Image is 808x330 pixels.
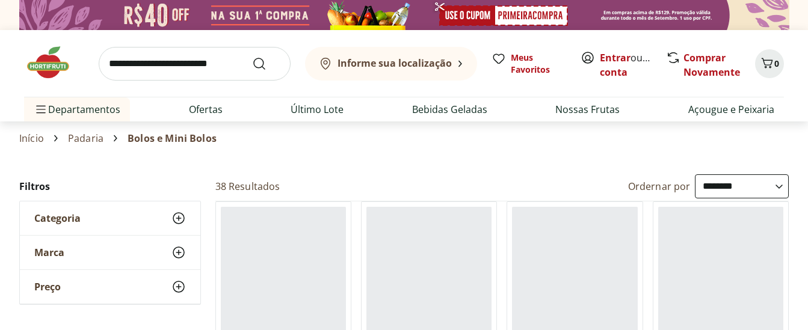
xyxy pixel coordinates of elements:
a: Meus Favoritos [492,52,566,76]
span: Preço [34,281,61,293]
a: Último Lote [291,102,344,117]
button: Categoria [20,201,200,235]
button: Marca [20,236,200,269]
span: Meus Favoritos [511,52,566,76]
span: Categoria [34,212,81,224]
a: Comprar Novamente [683,51,740,79]
span: ou [600,50,653,79]
img: Hortifruti [24,44,84,81]
a: Padaria [68,133,103,144]
a: Bebidas Geladas [412,102,487,117]
h2: Filtros [19,174,201,198]
span: Bolos e Mini Bolos [128,133,217,144]
a: Criar conta [600,51,666,79]
b: Informe sua localização [338,57,452,70]
span: Departamentos [34,95,120,124]
button: Menu [34,95,48,124]
span: 0 [774,58,779,69]
a: Ofertas [189,102,223,117]
span: Marca [34,246,64,258]
button: Submit Search [252,57,281,71]
input: search [99,47,291,81]
a: Nossas Frutas [555,102,620,117]
h2: 38 Resultados [215,180,280,193]
button: Carrinho [755,49,784,78]
label: Ordernar por [628,180,691,193]
a: Entrar [600,51,631,64]
a: Açougue e Peixaria [688,102,774,117]
button: Preço [20,270,200,304]
a: Início [19,133,44,144]
button: Informe sua localização [305,47,477,81]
